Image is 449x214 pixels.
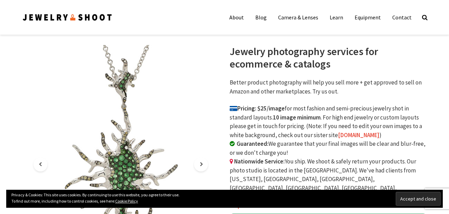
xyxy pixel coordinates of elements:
img: Jewelry Photographer Bay Area - San Francisco | Nationwide via Mail [22,13,113,22]
a: Blog [250,10,272,24]
a: Cookie Policy [115,198,138,204]
a: Contact [387,10,417,24]
input: Accept and close [396,192,441,206]
b: Guaranteed: [237,140,268,148]
a: [DOMAIN_NAME] [338,131,379,139]
h1: Jewelry photography services for ecommerce & catalogs [230,45,427,70]
a: customer reviews [250,202,296,209]
a: About [224,10,249,24]
b: 10 image minimum [273,114,321,121]
b: Nationwide Service: [234,158,285,165]
a: client map [230,193,411,209]
div: Privacy & Cookies: This site uses cookies. By continuing to use this website, you agree to their ... [6,190,443,208]
a: Camera & Lenses [273,10,323,24]
b: Pricing: $25/image [230,105,285,112]
a: Learn [324,10,348,24]
p: Better product photography will help you sell more + get approved to sell on Amazon and other mar... [230,78,427,96]
a: Equipment [349,10,386,24]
